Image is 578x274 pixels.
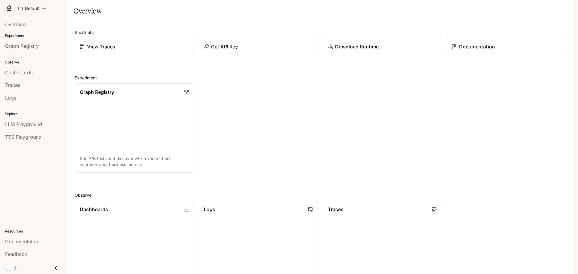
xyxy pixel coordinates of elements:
p: Default [25,6,40,11]
p: Documentation [459,43,495,50]
p: View Traces [87,43,115,50]
h1: Overview [73,5,101,17]
a: Download Runtime [323,38,442,55]
h2: Shortcuts [75,29,566,35]
h2: Experiment [75,75,566,81]
p: Logs [204,206,215,213]
p: Run A/B tests and discover which variant best improves your business metrics [80,155,189,168]
button: All workspaces [16,2,49,14]
a: Graph RegistryRun A/B tests and discover which variant best improves your business metrics [75,83,194,173]
a: View Traces [75,38,194,55]
p: Download Runtime [335,43,379,50]
h2: Observe [75,192,566,198]
p: Traces [328,206,343,213]
p: Graph Registry [80,88,114,96]
p: Dashboards [80,206,108,213]
button: Get API Key [199,38,318,55]
p: Get API Key [211,43,238,50]
a: Documentation [447,38,566,55]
